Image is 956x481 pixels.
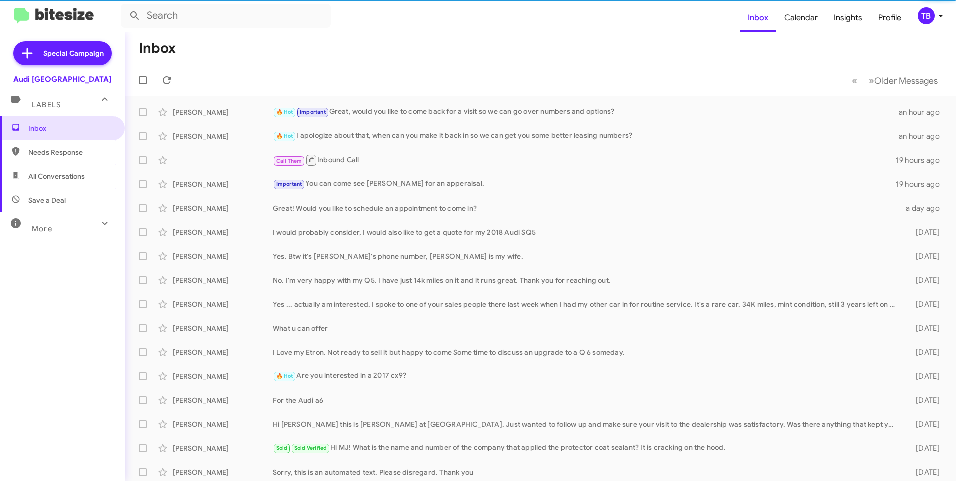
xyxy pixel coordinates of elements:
div: Audi [GEOGRAPHIC_DATA] [13,74,111,84]
a: Calendar [776,3,826,32]
span: Inbox [28,123,113,133]
span: Sold Verified [294,445,327,451]
div: [PERSON_NAME] [173,467,273,477]
div: [PERSON_NAME] [173,179,273,189]
span: « [852,74,857,87]
div: For the Audi a6 [273,395,900,405]
div: Sorry, this is an automated text. Please disregard. Thank you [273,467,900,477]
div: [DATE] [900,443,948,453]
a: Inbox [740,3,776,32]
div: a day ago [900,203,948,213]
div: Yes. Btw it's [PERSON_NAME]'s phone number, [PERSON_NAME] is my wife. [273,251,900,261]
nav: Page navigation example [846,70,944,91]
div: [PERSON_NAME] [173,107,273,117]
a: Profile [870,3,909,32]
div: [PERSON_NAME] [173,131,273,141]
div: [DATE] [900,275,948,285]
span: 🔥 Hot [276,133,293,139]
div: You can come see [PERSON_NAME] for an apperaisal. [273,178,896,190]
div: Hi MJ! What is the name and number of the company that applied the protector coat sealant? It is ... [273,442,900,454]
div: I apologize about that, when can you make it back in so we can get you some better leasing numbers? [273,130,899,142]
div: [PERSON_NAME] [173,419,273,429]
span: 🔥 Hot [276,109,293,115]
span: Sold [276,445,288,451]
span: 🔥 Hot [276,373,293,379]
div: [PERSON_NAME] [173,323,273,333]
div: No. I'm very happy with my Q5. I have just 14k miles on it and it runs great. Thank you for reach... [273,275,900,285]
div: Hi [PERSON_NAME] this is [PERSON_NAME] at [GEOGRAPHIC_DATA]. Just wanted to follow up and make su... [273,419,900,429]
div: [PERSON_NAME] [173,395,273,405]
button: Previous [846,70,863,91]
div: [DATE] [900,227,948,237]
div: an hour ago [899,131,948,141]
span: » [869,74,874,87]
span: Special Campaign [43,48,104,58]
span: Save a Deal [28,195,66,205]
div: [DATE] [900,251,948,261]
div: Are you interested in a 2017 cx9? [273,370,900,382]
span: Call Them [276,158,302,164]
div: [DATE] [900,395,948,405]
div: Great, would you like to come back for a visit so we can go over numbers and options? [273,106,899,118]
div: [DATE] [900,299,948,309]
div: I Love my Etron. Not ready to sell it but happy to come Some time to discuss an upgrade to a Q 6 ... [273,347,900,357]
span: Older Messages [874,75,938,86]
div: 19 hours ago [896,179,948,189]
div: [PERSON_NAME] [173,227,273,237]
div: [DATE] [900,347,948,357]
button: Next [863,70,944,91]
div: an hour ago [899,107,948,117]
div: [DATE] [900,419,948,429]
div: TB [918,7,935,24]
div: [DATE] [900,467,948,477]
div: [PERSON_NAME] [173,443,273,453]
a: Special Campaign [13,41,112,65]
div: 19 hours ago [896,155,948,165]
div: What u can offer [273,323,900,333]
div: [PERSON_NAME] [173,251,273,261]
a: Insights [826,3,870,32]
span: Labels [32,100,61,109]
div: [PERSON_NAME] [173,203,273,213]
div: [PERSON_NAME] [173,299,273,309]
button: TB [909,7,945,24]
div: Great! Would you like to schedule an appointment to come in? [273,203,900,213]
input: Search [121,4,331,28]
span: Needs Response [28,147,113,157]
span: Important [300,109,326,115]
span: All Conversations [28,171,85,181]
div: [DATE] [900,323,948,333]
span: More [32,224,52,233]
div: [DATE] [900,371,948,381]
div: Inbound Call [273,154,896,166]
div: I would probably consider, I would also like to get a quote for my 2018 Audi SQ5 [273,227,900,237]
div: Yes ... actually am interested. I spoke to one of your sales people there last week when I had my... [273,299,900,309]
span: Important [276,181,302,187]
div: [PERSON_NAME] [173,347,273,357]
h1: Inbox [139,40,176,56]
div: [PERSON_NAME] [173,371,273,381]
div: [PERSON_NAME] [173,275,273,285]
